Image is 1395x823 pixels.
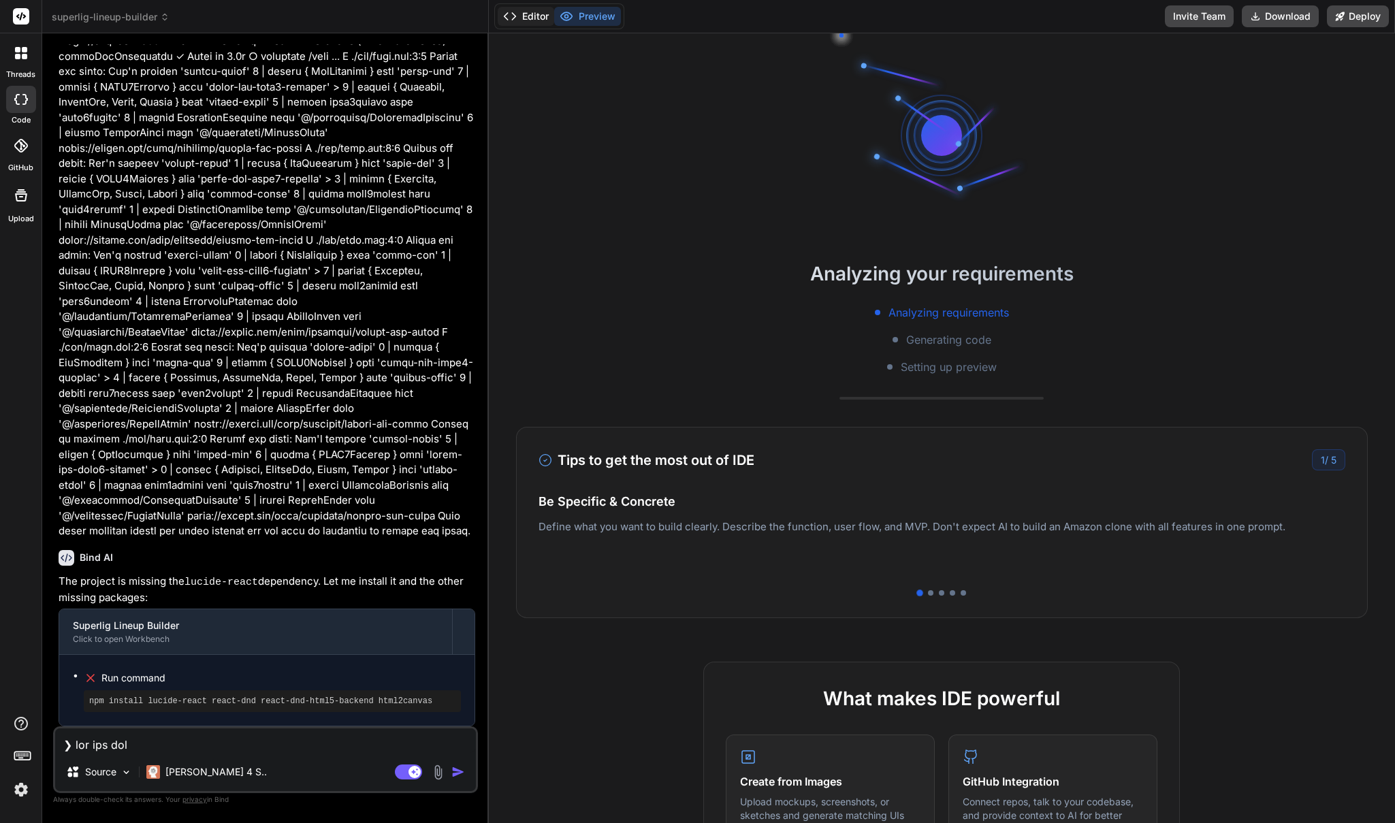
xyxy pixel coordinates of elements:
[80,551,113,564] h6: Bind AI
[1165,5,1234,27] button: Invite Team
[489,259,1395,288] h2: Analyzing your requirements
[963,773,1143,790] h4: GitHub Integration
[59,609,452,654] button: Superlig Lineup BuilderClick to open Workbench
[101,671,461,685] span: Run command
[740,773,920,790] h4: Create from Images
[59,574,475,606] p: The project is missing the dependency. Let me install it and the other missing packages:
[451,765,465,779] img: icon
[52,10,170,24] span: superlig-lineup-builder
[901,359,997,375] span: Setting up preview
[539,492,1345,511] h4: Be Specific & Concrete
[59,18,475,539] p: ❯ lor ips dol > sitametc-adipis-elitsed@2.2.3 doe > temp inc ▲ Utla.et 63.7.1 - Dolor: magn://ali...
[121,766,132,778] img: Pick Models
[146,765,160,779] img: Claude 4 Sonnet
[185,577,258,588] code: lucide-react
[1331,454,1336,466] span: 5
[6,69,35,80] label: threads
[73,619,438,632] div: Superlig Lineup Builder
[10,778,33,801] img: settings
[1312,449,1345,470] div: /
[498,7,554,26] button: Editor
[12,114,31,126] label: code
[430,764,446,780] img: attachment
[906,332,991,348] span: Generating code
[1321,454,1325,466] span: 1
[73,634,438,645] div: Click to open Workbench
[85,765,116,779] p: Source
[1327,5,1389,27] button: Deploy
[89,696,455,707] pre: npm install lucide-react react-dnd react-dnd-html5-backend html2canvas
[165,765,267,779] p: [PERSON_NAME] 4 S..
[554,7,621,26] button: Preview
[8,213,34,225] label: Upload
[539,450,754,470] h3: Tips to get the most out of IDE
[726,684,1157,713] h2: What makes IDE powerful
[8,162,33,174] label: GitHub
[888,304,1009,321] span: Analyzing requirements
[53,793,478,806] p: Always double-check its answers. Your in Bind
[182,795,207,803] span: privacy
[1242,5,1319,27] button: Download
